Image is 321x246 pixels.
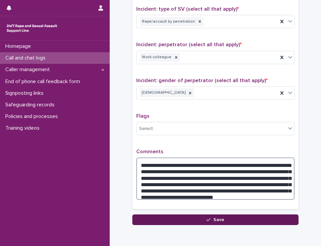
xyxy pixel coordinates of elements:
div: Select... [139,125,156,132]
p: Caller management [3,66,55,73]
p: Signposting links [3,90,49,96]
button: Save [132,214,298,225]
div: [DEMOGRAPHIC_DATA] [140,88,186,97]
img: rhQMoQhaT3yELyF149Cw [5,22,58,35]
div: Rape/assault by penetration [140,17,196,26]
p: Training videos [3,125,45,131]
span: Flags [136,113,150,119]
p: Homepage [3,43,36,50]
p: Policies and processes [3,113,63,120]
div: Work colleague [140,53,172,62]
span: Incident: perpetrator (select all that apply) [136,42,242,47]
span: Comments [136,149,163,154]
span: Save [213,217,224,222]
p: Safeguarding records [3,102,60,108]
p: Call and chat logs [3,55,51,61]
span: Incident: type of SV (select all that apply) [136,6,239,12]
span: Incident: gender of perpetrator (select all that apply) [136,78,267,83]
p: End of phone call feedback form [3,78,85,85]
